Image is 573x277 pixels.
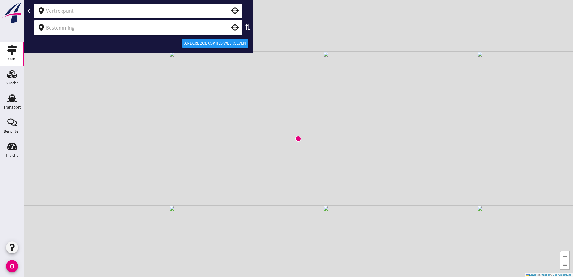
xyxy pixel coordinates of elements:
[46,23,222,33] input: Bestemming
[6,153,18,157] div: Inzicht
[552,273,571,276] a: OpenStreetMap
[4,129,21,133] div: Berichten
[6,81,18,85] div: Vracht
[525,273,573,277] div: © ©
[182,39,248,48] button: Andere zoekopties weergeven
[3,105,21,109] div: Transport
[1,2,23,24] img: logo-small.a267ee39.svg
[526,273,537,276] a: Leaflet
[541,273,550,276] a: Mapbox
[295,136,301,142] img: Marker
[46,6,222,16] input: Vertrekpunt
[560,251,569,260] a: Zoom in
[7,57,17,61] div: Kaart
[560,260,569,269] a: Zoom out
[6,260,18,272] i: account_circle
[538,273,539,276] span: |
[563,252,567,260] span: +
[563,261,567,269] span: −
[184,40,246,46] div: Andere zoekopties weergeven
